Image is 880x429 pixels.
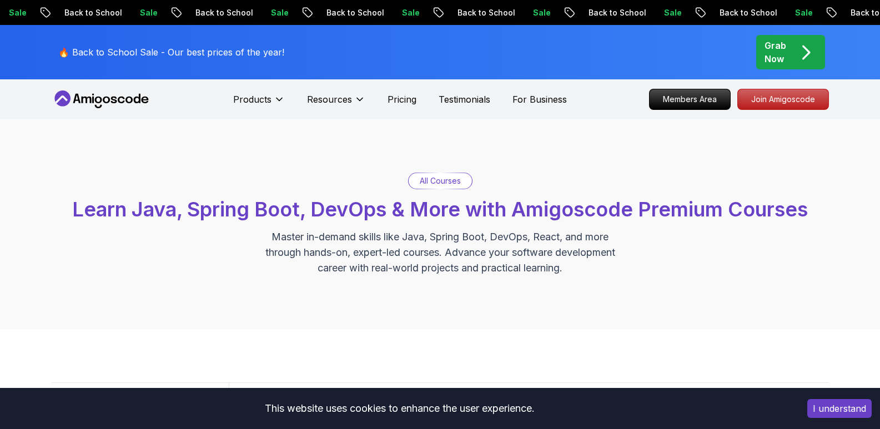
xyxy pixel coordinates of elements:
[254,229,627,276] p: Master in-demand skills like Java, Spring Boot, DevOps, React, and more through hands-on, expert-...
[72,197,808,221] span: Learn Java, Spring Boot, DevOps & More with Amigoscode Premium Courses
[369,7,404,18] p: Sale
[765,39,786,65] p: Grab Now
[238,7,273,18] p: Sale
[58,46,284,59] p: 🔥 Back to School Sale - Our best prices of the year!
[307,93,352,106] p: Resources
[388,93,416,106] a: Pricing
[555,7,631,18] p: Back to School
[738,89,828,109] p: Join Amigoscode
[8,396,791,421] div: This website uses cookies to enhance the user experience.
[162,7,238,18] p: Back to School
[686,7,762,18] p: Back to School
[649,89,731,110] a: Members Area
[107,7,142,18] p: Sale
[31,7,107,18] p: Back to School
[500,7,535,18] p: Sale
[307,93,365,115] button: Resources
[631,7,666,18] p: Sale
[512,93,567,106] a: For Business
[233,93,271,106] p: Products
[439,93,490,106] a: Testimonials
[737,89,829,110] a: Join Amigoscode
[424,7,500,18] p: Back to School
[807,399,872,418] button: Accept cookies
[650,89,730,109] p: Members Area
[233,93,285,115] button: Products
[762,7,797,18] p: Sale
[420,175,461,186] p: All Courses
[293,7,369,18] p: Back to School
